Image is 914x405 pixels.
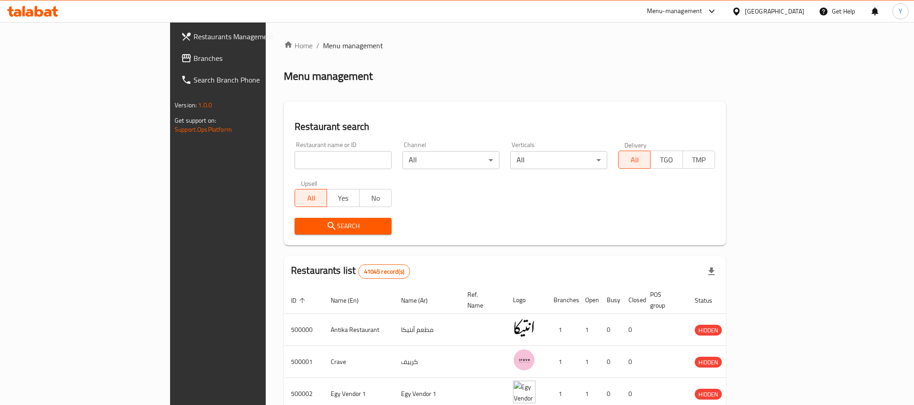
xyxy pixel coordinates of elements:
[284,40,726,51] nav: breadcrumb
[299,192,323,205] span: All
[467,289,495,311] span: Ref. Name
[302,221,384,232] span: Search
[295,120,715,133] h2: Restaurant search
[331,295,370,306] span: Name (En)
[683,151,715,169] button: TMP
[323,314,394,346] td: Antika Restaurant
[578,346,600,378] td: 1
[194,74,315,85] span: Search Branch Phone
[284,69,373,83] h2: Menu management
[701,261,722,282] div: Export file
[513,317,535,339] img: Antika Restaurant
[546,346,578,378] td: 1
[331,192,355,205] span: Yes
[695,325,722,336] span: HIDDEN
[402,151,499,169] div: All
[546,286,578,314] th: Branches
[175,99,197,111] span: Version:
[394,314,460,346] td: مطعم أنتيكا
[650,289,677,311] span: POS group
[291,295,308,306] span: ID
[295,189,327,207] button: All
[401,295,439,306] span: Name (Ar)
[899,6,902,16] span: Y
[198,99,212,111] span: 1.0.0
[695,357,722,368] span: HIDDEN
[174,47,323,69] a: Branches
[295,218,392,235] button: Search
[621,314,643,346] td: 0
[363,192,388,205] span: No
[622,153,647,166] span: All
[174,69,323,91] a: Search Branch Phone
[650,151,683,169] button: TGO
[510,151,607,169] div: All
[513,381,535,403] img: Egy Vendor 1
[695,295,724,306] span: Status
[647,6,702,17] div: Menu-management
[621,286,643,314] th: Closed
[600,346,621,378] td: 0
[359,189,392,207] button: No
[618,151,651,169] button: All
[301,180,318,186] label: Upsell
[624,142,647,148] label: Delivery
[175,124,232,135] a: Support.OpsPlatform
[621,346,643,378] td: 0
[506,286,546,314] th: Logo
[359,267,410,276] span: 41045 record(s)
[194,31,315,42] span: Restaurants Management
[394,346,460,378] td: كرييف
[295,151,392,169] input: Search for restaurant name or ID..
[600,314,621,346] td: 0
[327,189,359,207] button: Yes
[291,264,410,279] h2: Restaurants list
[600,286,621,314] th: Busy
[654,153,679,166] span: TGO
[358,264,410,279] div: Total records count
[695,389,722,400] span: HIDDEN
[687,153,711,166] span: TMP
[175,115,216,126] span: Get support on:
[513,349,535,371] img: Crave
[323,346,394,378] td: Crave
[578,314,600,346] td: 1
[323,40,383,51] span: Menu management
[174,26,323,47] a: Restaurants Management
[194,53,315,64] span: Branches
[745,6,804,16] div: [GEOGRAPHIC_DATA]
[578,286,600,314] th: Open
[546,314,578,346] td: 1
